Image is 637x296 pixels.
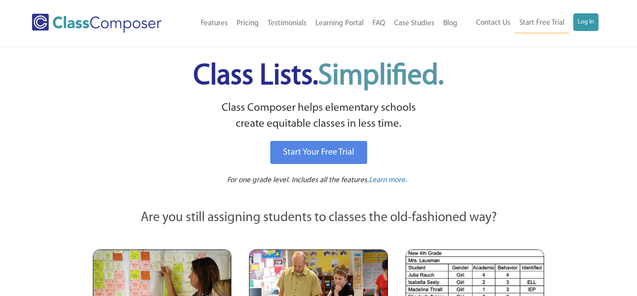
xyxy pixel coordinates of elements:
[227,176,369,184] span: For one grade level. Includes all the features.
[462,13,599,33] nav: Header Menu
[283,148,354,157] span: Start Your Free Trial
[196,14,232,33] a: Features
[439,14,462,33] a: Blog
[93,208,544,228] p: Are you still assigning students to classes the old-fashioned way?
[515,13,569,33] a: Start Free Trial
[92,100,545,132] p: Class Composer helps elementary schools create equitable classes in less time.
[369,176,407,184] span: Learn more.
[193,62,444,91] span: Class Lists.
[390,14,439,33] a: Case Studies
[32,14,161,33] img: Class Composer
[573,13,599,31] a: Log In
[472,13,515,33] a: Contact Us
[263,14,311,33] a: Testimonials
[311,14,368,33] a: Learning Portal
[318,62,444,91] span: Simplified.
[369,175,407,186] a: Learn more.
[182,14,462,33] nav: Header Menu
[368,14,390,33] a: FAQ
[232,14,263,33] a: Pricing
[270,141,367,164] a: Start Your Free Trial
